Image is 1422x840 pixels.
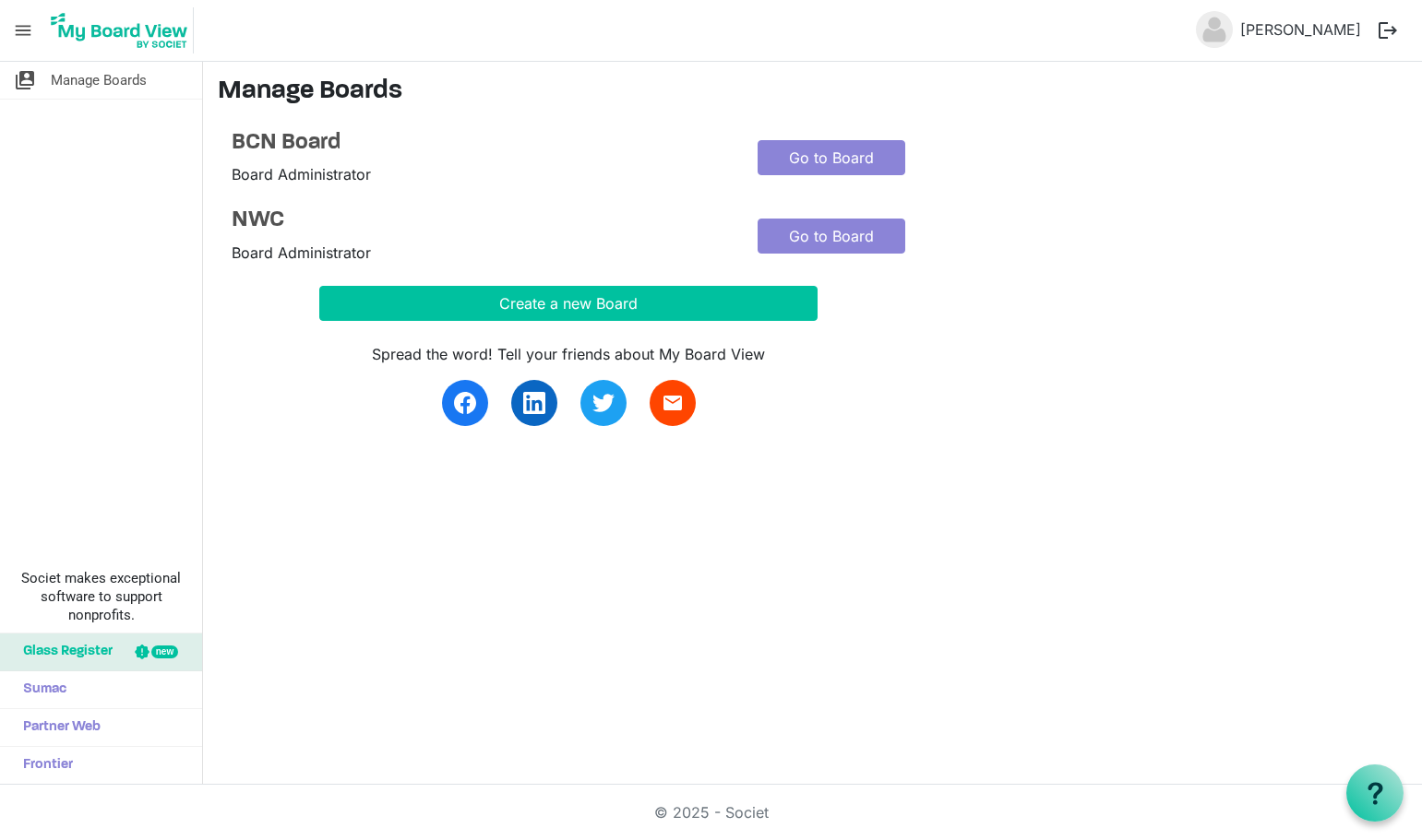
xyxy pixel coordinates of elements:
[8,569,194,624] span: Societ makes exceptional software to support nonprofits.
[14,633,113,670] span: Glass Register
[1233,11,1368,48] a: [PERSON_NAME]
[758,219,905,254] a: Go to Board
[523,392,545,414] img: linkedin.svg
[319,286,818,321] button: Create a new Board
[319,343,818,365] div: Spread the word! Tell your friends about My Board View
[232,243,371,262] span: Board Administrator
[654,803,769,822] a: © 2025 - Societ
[14,62,36,99] span: switch_account
[662,392,684,414] span: email
[232,130,730,157] a: BCN Board
[758,140,905,175] a: Go to Board
[232,165,371,183] span: Board Administrator
[151,645,178,658] div: new
[592,392,615,414] img: twitter.svg
[232,207,730,234] a: NWC
[51,62,147,99] span: Manage Boards
[6,13,41,48] span: menu
[14,671,66,708] span: Sumac
[45,7,194,53] img: My Board View Logo
[218,77,1407,108] h3: Manage Boards
[45,7,201,53] a: My Board View Logo
[1196,11,1233,48] img: no-profile-picture.svg
[14,709,101,746] span: Partner Web
[650,380,696,426] a: email
[14,747,73,784] span: Frontier
[1368,11,1407,50] button: logout
[454,392,476,414] img: facebook.svg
